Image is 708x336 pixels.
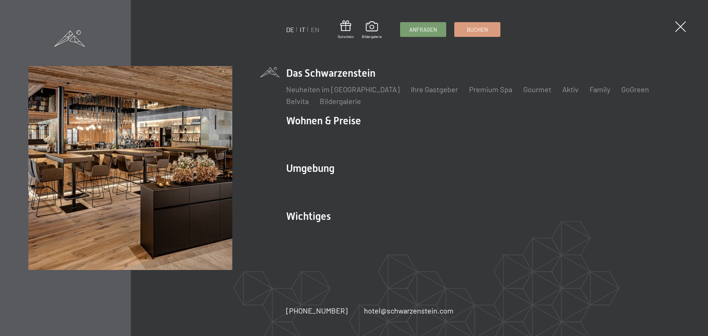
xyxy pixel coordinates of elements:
a: Gourmet [523,85,551,94]
a: Premium Spa [469,85,512,94]
a: Bildergalerie [362,21,382,39]
a: Buchen [455,22,500,37]
span: [PHONE_NUMBER] [286,306,348,315]
a: Ihre Gastgeber [411,85,458,94]
a: Family [590,85,610,94]
a: Bildergalerie [320,97,361,105]
a: DE [286,25,294,34]
a: hotel@schwarzenstein.com [364,305,454,316]
a: EN [311,25,319,34]
a: Neuheiten im [GEOGRAPHIC_DATA] [286,85,400,94]
a: [PHONE_NUMBER] [286,305,348,316]
a: Anfragen [400,22,446,37]
a: Aktiv [562,85,579,94]
span: Bildergalerie [362,34,382,39]
span: Buchen [467,26,488,34]
a: Belvita [286,97,309,105]
span: Gutschein [338,34,354,39]
a: IT [300,25,305,34]
a: GoGreen [621,85,649,94]
span: Anfragen [409,26,437,34]
a: Gutschein [338,20,354,39]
